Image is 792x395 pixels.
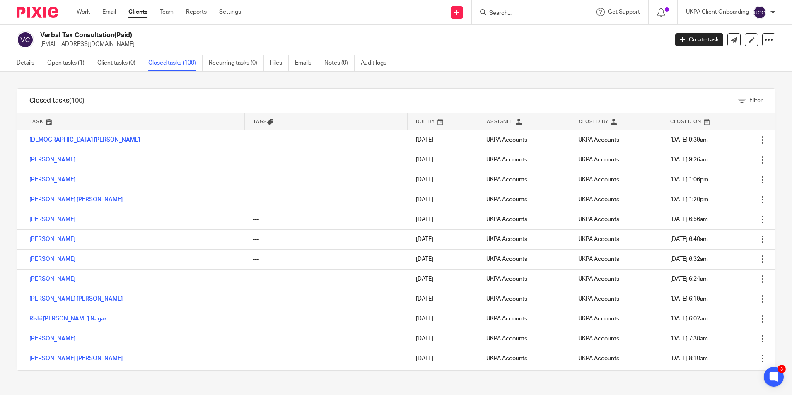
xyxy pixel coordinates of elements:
[160,8,174,16] a: Team
[578,177,619,183] span: UKPA Accounts
[29,296,123,302] a: [PERSON_NAME] [PERSON_NAME]
[295,55,318,71] a: Emails
[408,249,478,269] td: [DATE]
[488,10,563,17] input: Search
[361,55,393,71] a: Audit logs
[578,217,619,222] span: UKPA Accounts
[578,197,619,202] span: UKPA Accounts
[408,329,478,349] td: [DATE]
[478,150,570,170] td: UKPA Accounts
[40,40,663,48] p: [EMAIL_ADDRESS][DOMAIN_NAME]
[408,269,478,289] td: [DATE]
[253,354,399,363] div: ---
[675,33,723,46] a: Create task
[578,236,619,242] span: UKPA Accounts
[478,210,570,229] td: UKPA Accounts
[478,349,570,369] td: UKPA Accounts
[270,55,289,71] a: Files
[670,316,708,322] span: [DATE] 6:02am
[29,336,75,342] a: [PERSON_NAME]
[578,137,619,143] span: UKPA Accounts
[578,157,619,163] span: UKPA Accounts
[128,8,147,16] a: Clients
[253,235,399,243] div: ---
[670,236,708,242] span: [DATE] 6:40am
[408,210,478,229] td: [DATE]
[478,229,570,249] td: UKPA Accounts
[670,356,708,361] span: [DATE] 8:10am
[148,55,203,71] a: Closed tasks (100)
[670,296,708,302] span: [DATE] 6:19am
[17,7,58,18] img: Pixie
[478,289,570,309] td: UKPA Accounts
[478,170,570,190] td: UKPA Accounts
[29,316,106,322] a: Rishi [PERSON_NAME] Nagar
[29,137,140,143] a: [DEMOGRAPHIC_DATA] [PERSON_NAME]
[478,369,570,388] td: UKPA Accounts
[29,236,75,242] a: [PERSON_NAME]
[253,315,399,323] div: ---
[29,256,75,262] a: [PERSON_NAME]
[670,177,708,183] span: [DATE] 1:06pm
[670,157,708,163] span: [DATE] 9:26am
[478,130,570,150] td: UKPA Accounts
[408,150,478,170] td: [DATE]
[578,256,619,262] span: UKPA Accounts
[253,136,399,144] div: ---
[408,170,478,190] td: [DATE]
[253,255,399,263] div: ---
[670,137,708,143] span: [DATE] 9:39am
[209,55,264,71] a: Recurring tasks (0)
[753,6,766,19] img: svg%3E
[253,215,399,224] div: ---
[102,8,116,16] a: Email
[686,8,749,16] p: UKPA Client Onboarding
[670,256,708,262] span: [DATE] 6:32am
[408,309,478,329] td: [DATE]
[478,329,570,349] td: UKPA Accounts
[578,356,619,361] span: UKPA Accounts
[69,97,85,104] span: (100)
[219,8,241,16] a: Settings
[408,289,478,309] td: [DATE]
[244,113,408,130] th: Tags
[253,156,399,164] div: ---
[29,356,123,361] a: [PERSON_NAME] [PERSON_NAME]
[17,55,41,71] a: Details
[408,349,478,369] td: [DATE]
[408,229,478,249] td: [DATE]
[478,269,570,289] td: UKPA Accounts
[408,190,478,210] td: [DATE]
[40,31,538,40] h2: Verbal Tax Consultation(Paid)
[47,55,91,71] a: Open tasks (1)
[77,8,90,16] a: Work
[478,249,570,269] td: UKPA Accounts
[29,217,75,222] a: [PERSON_NAME]
[578,336,619,342] span: UKPA Accounts
[670,276,708,282] span: [DATE] 6:24am
[670,336,708,342] span: [DATE] 7:30am
[29,96,85,105] h1: Closed tasks
[17,31,34,48] img: svg%3E
[778,365,786,373] div: 3
[408,369,478,388] td: [DATE]
[29,276,75,282] a: [PERSON_NAME]
[408,130,478,150] td: [DATE]
[578,276,619,282] span: UKPA Accounts
[253,295,399,303] div: ---
[29,177,75,183] a: [PERSON_NAME]
[608,9,640,15] span: Get Support
[253,176,399,184] div: ---
[478,190,570,210] td: UKPA Accounts
[253,335,399,343] div: ---
[749,98,763,104] span: Filter
[186,8,207,16] a: Reports
[324,55,355,71] a: Notes (0)
[578,316,619,322] span: UKPA Accounts
[670,217,708,222] span: [DATE] 6:56am
[578,296,619,302] span: UKPA Accounts
[253,195,399,204] div: ---
[478,309,570,329] td: UKPA Accounts
[97,55,142,71] a: Client tasks (0)
[670,197,708,202] span: [DATE] 1:20pm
